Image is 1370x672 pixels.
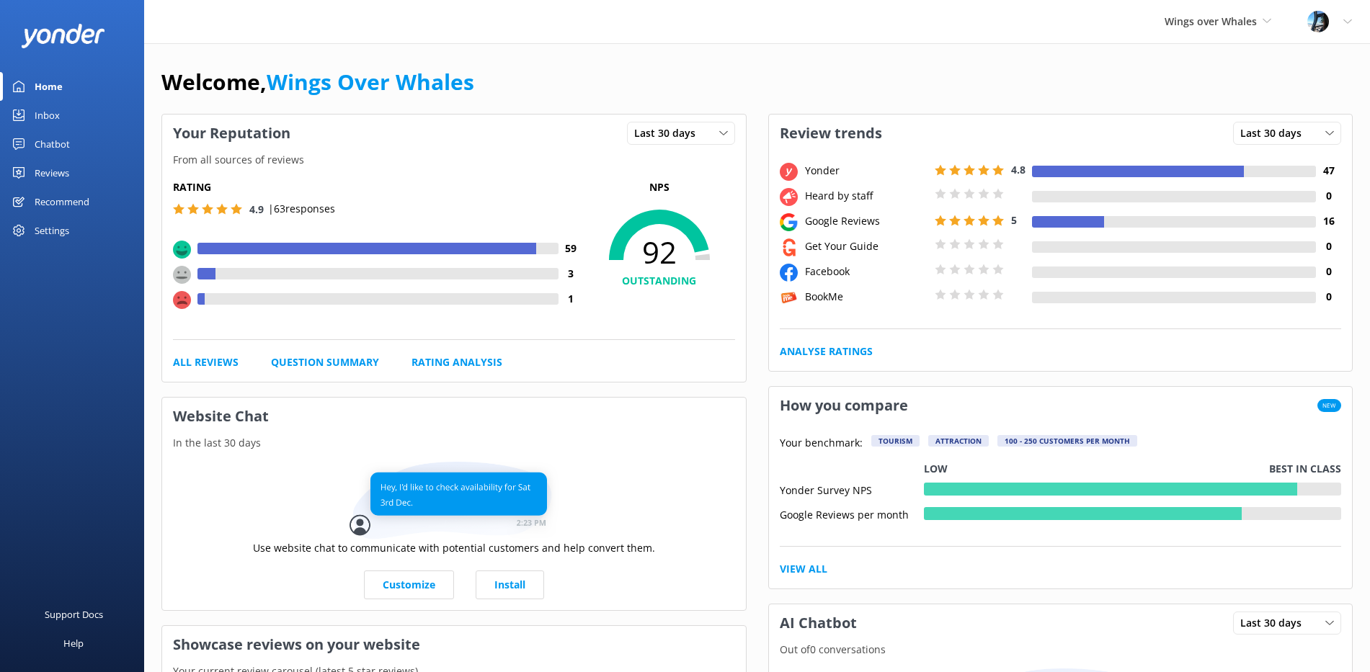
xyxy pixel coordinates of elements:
div: Facebook [801,264,931,279]
p: Use website chat to communicate with potential customers and help convert them. [253,540,655,556]
h4: 59 [559,241,584,256]
h3: Review trends [769,115,893,152]
a: View All [780,561,827,577]
div: Support Docs [45,600,103,629]
span: Last 30 days [1240,125,1310,141]
a: Rating Analysis [412,354,502,370]
img: yonder-white-logo.png [22,24,104,48]
span: Last 30 days [634,125,704,141]
span: 4.8 [1011,163,1026,176]
span: New [1317,399,1341,412]
div: Get Your Guide [801,238,931,254]
p: NPS [584,179,735,195]
div: Yonder Survey NPS [780,483,924,496]
h4: 0 [1316,188,1341,204]
div: 100 - 250 customers per month [997,435,1137,447]
p: Your benchmark: [780,435,863,452]
a: Wings Over Whales [267,67,474,97]
a: Analyse Ratings [780,344,873,359]
p: | 63 responses [268,201,335,217]
div: Home [35,72,63,101]
h3: Website Chat [162,398,746,435]
h4: 3 [559,266,584,282]
div: Chatbot [35,130,70,158]
h5: Rating [173,179,584,195]
h4: 0 [1316,238,1341,254]
p: Low [924,461,948,477]
a: Install [476,570,544,599]
h4: 16 [1316,213,1341,229]
div: BookMe [801,289,931,305]
h4: 47 [1316,163,1341,179]
a: Customize [364,570,454,599]
span: 92 [584,234,735,270]
h3: Your Reputation [162,115,301,152]
div: Yonder [801,163,931,179]
span: 4.9 [249,202,264,216]
div: Tourism [871,435,920,447]
div: Attraction [928,435,989,447]
div: Heard by staff [801,188,931,204]
h1: Welcome, [161,65,474,99]
a: All Reviews [173,354,239,370]
span: Last 30 days [1240,615,1310,631]
h4: 0 [1316,264,1341,279]
p: Out of 0 conversations [769,642,1353,658]
div: Help [63,629,84,658]
div: Google Reviews per month [780,507,924,520]
p: From all sources of reviews [162,152,746,168]
a: Question Summary [271,354,379,370]
h3: How you compare [769,387,919,424]
div: Reviews [35,158,69,187]
h4: 0 [1316,289,1341,305]
p: In the last 30 days [162,435,746,451]
h3: Showcase reviews on your website [162,626,746,663]
h3: AI Chatbot [769,604,868,642]
div: Settings [35,216,69,245]
span: 5 [1011,213,1017,227]
h4: OUTSTANDING [584,273,735,289]
div: Inbox [35,101,60,130]
img: conversation... [350,462,559,540]
p: Best in class [1269,461,1341,477]
h4: 1 [559,291,584,307]
div: Recommend [35,187,89,216]
img: 145-1635463833.jpg [1307,11,1329,32]
span: Wings over Whales [1165,14,1257,28]
div: Google Reviews [801,213,931,229]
